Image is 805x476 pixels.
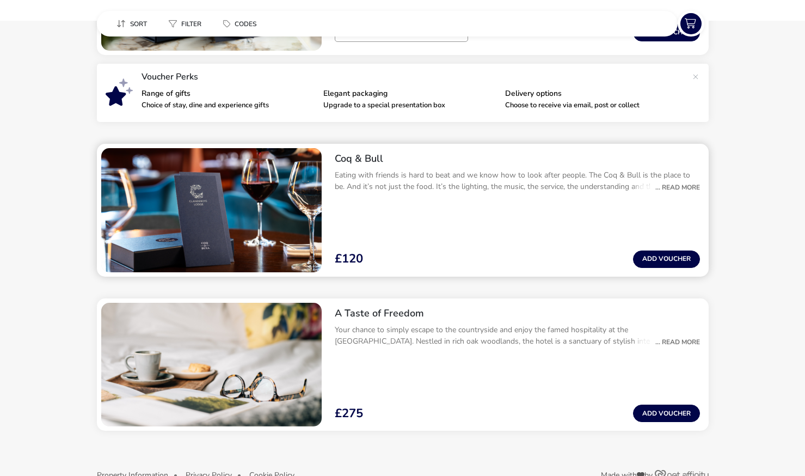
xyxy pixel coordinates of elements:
p: Range of gifts [142,90,315,97]
p: Upgrade to a special presentation box [323,102,496,109]
span: Codes [235,20,256,28]
naf-pibe-menu-bar-item: Sort [108,16,160,32]
p: Eating with friends is hard to beat and we know how to look after people. The Coq & Bull is the p... [335,169,700,192]
div: ... Read More [650,337,700,347]
swiper-slide: 1 / 1 [101,303,322,427]
naf-pibe-menu-bar-item: Codes [214,16,269,32]
span: Filter [181,20,201,28]
div: £120 [335,251,363,267]
swiper-slide: 1 / 1 [101,148,322,272]
button: Sort [108,16,156,32]
span: Sort [130,20,147,28]
div: ... Read More [650,182,700,192]
h2: A Taste of Freedom [335,307,700,320]
button: Add Voucher [633,405,700,422]
h2: Coq & Bull [335,152,700,165]
button: Filter [160,16,210,32]
naf-pibe-menu-bar-item: Filter [160,16,214,32]
button: Codes [214,16,265,32]
p: Elegant packaging [323,90,496,97]
div: £275 [335,406,363,422]
button: Add Voucher [633,251,700,268]
p: Your chance to simply escape to the countryside and enjoy the famed hospitality at the [GEOGRAPHI... [335,324,700,347]
p: Voucher Perks [142,72,687,81]
p: Choice of stay, dine and experience gifts [142,102,315,109]
p: Choose to receive via email, post or collect [505,102,678,109]
p: Delivery options [505,90,678,97]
